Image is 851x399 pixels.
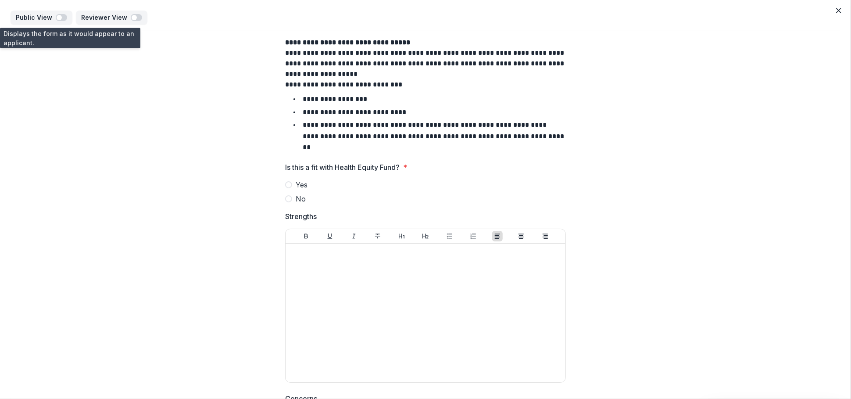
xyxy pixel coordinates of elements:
button: Italicize [349,231,359,241]
button: Align Right [540,231,551,241]
p: Strengths [285,211,317,222]
button: Strike [372,231,383,241]
button: Reviewer View [76,11,147,25]
span: Yes [296,180,308,190]
button: Align Center [516,231,526,241]
p: Is this a fit with Health Equity Fund? [285,162,400,173]
button: Align Left [492,231,503,241]
button: Close [832,4,846,18]
button: Bold [301,231,311,241]
button: Heading 2 [420,231,431,241]
p: Reviewer View [81,14,131,22]
button: Underline [325,231,335,241]
button: Heading 1 [397,231,407,241]
button: Ordered List [468,231,479,241]
p: Public View [16,14,56,22]
button: Public View [11,11,72,25]
span: No [296,194,306,204]
button: Bullet List [444,231,455,241]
